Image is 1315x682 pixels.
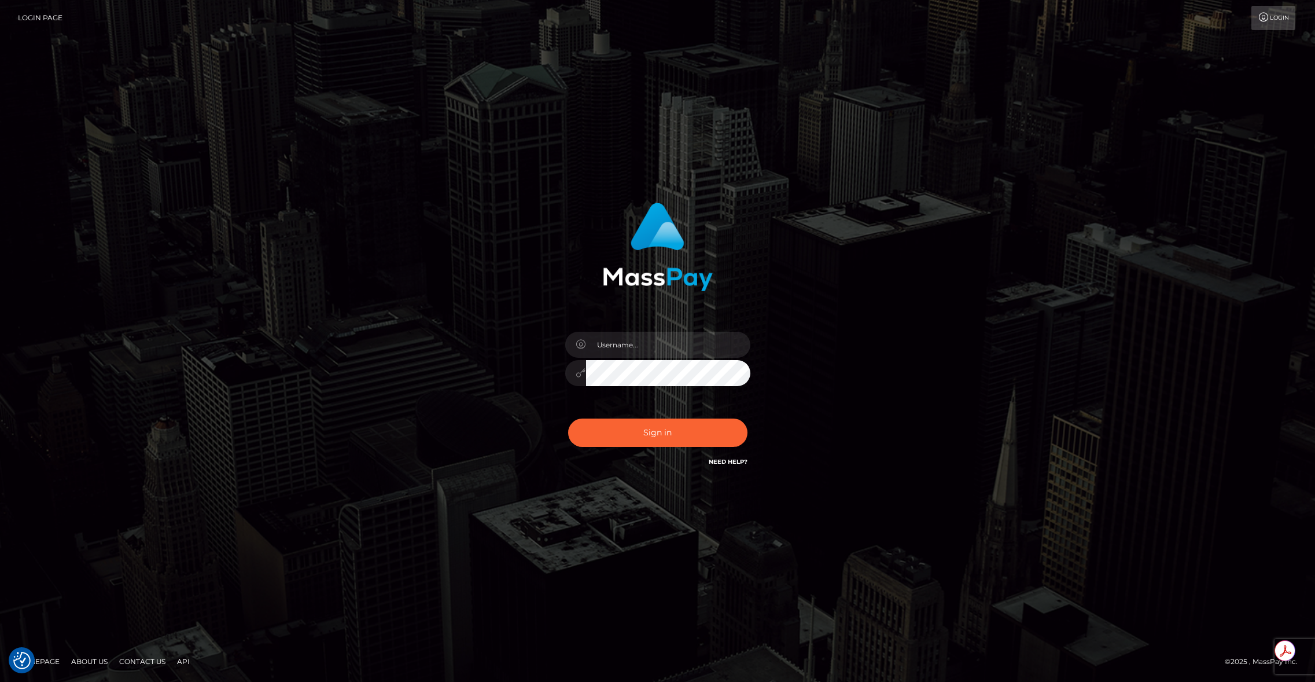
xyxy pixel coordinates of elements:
[1225,655,1306,668] div: © 2025 , MassPay Inc.
[709,458,747,465] a: Need Help?
[13,652,31,669] img: Revisit consent button
[115,652,170,670] a: Contact Us
[586,332,750,358] input: Username...
[568,419,747,447] button: Sign in
[603,203,713,291] img: MassPay Login
[172,652,194,670] a: API
[18,6,62,30] a: Login Page
[67,652,112,670] a: About Us
[13,652,64,670] a: Homepage
[1251,6,1295,30] a: Login
[13,652,31,669] button: Consent Preferences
